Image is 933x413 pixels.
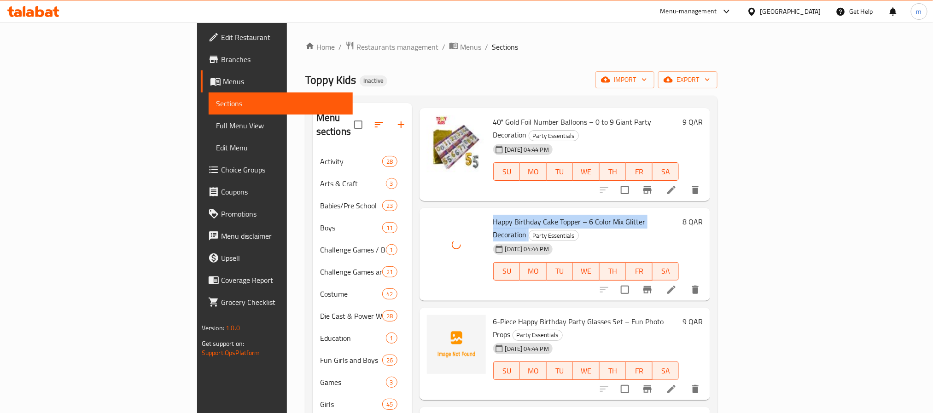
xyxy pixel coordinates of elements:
[513,330,562,340] span: Party Essentials
[460,41,481,52] span: Menus
[493,262,520,281] button: SU
[313,261,412,283] div: Challenge Games and Board Games21
[382,200,397,211] div: items
[427,315,486,374] img: 6-Piece Happy Birthday Party Glasses Set – Fun Photo Props
[520,262,547,281] button: MO
[386,378,397,387] span: 3
[547,361,573,380] button: TU
[573,361,600,380] button: WE
[320,377,386,388] span: Games
[600,162,626,181] button: TH
[492,41,518,52] span: Sections
[626,361,653,380] button: FR
[386,334,397,343] span: 1
[501,145,553,154] span: [DATE] 04:44 PM
[313,150,412,172] div: Activity28
[442,41,445,52] li: /
[600,361,626,380] button: TH
[636,378,659,400] button: Branch-specific-item
[630,264,649,278] span: FR
[577,364,596,378] span: WE
[320,178,386,189] span: Arts & Craft
[226,322,240,334] span: 1.0.0
[313,195,412,217] div: Babies/Pre School23
[320,399,383,410] span: Girls
[547,262,573,281] button: TU
[550,264,570,278] span: TU
[313,283,412,305] div: Costume42
[653,162,679,181] button: SA
[656,264,676,278] span: SA
[320,355,383,366] span: Fun Girls and Boys
[550,165,570,178] span: TU
[524,165,543,178] span: MO
[201,291,353,313] a: Grocery Checklist
[202,338,244,350] span: Get support on:
[656,165,676,178] span: SA
[209,115,353,137] a: Full Menu View
[320,222,383,233] span: Boys
[201,181,353,203] a: Coupons
[658,71,717,88] button: export
[665,74,710,86] span: export
[577,165,596,178] span: WE
[221,230,345,241] span: Menu disclaimer
[223,76,345,87] span: Menus
[497,165,516,178] span: SU
[497,364,516,378] span: SU
[449,41,481,53] a: Menus
[221,54,345,65] span: Branches
[382,222,397,233] div: items
[636,179,659,201] button: Branch-specific-item
[216,142,345,153] span: Edit Menu
[201,203,353,225] a: Promotions
[684,279,706,301] button: delete
[666,384,677,395] a: Edit menu item
[603,165,623,178] span: TH
[382,399,397,410] div: items
[356,41,438,52] span: Restaurants management
[382,355,397,366] div: items
[221,297,345,308] span: Grocery Checklist
[383,312,397,321] span: 28
[313,305,412,327] div: Die Cast & Power Wheels28
[493,162,520,181] button: SU
[201,26,353,48] a: Edit Restaurant
[513,330,563,341] div: Party Essentials
[524,264,543,278] span: MO
[603,264,623,278] span: TH
[682,315,703,328] h6: 9 QAR
[201,48,353,70] a: Branches
[529,230,579,241] div: Party Essentials
[313,172,412,195] div: Arts & Craft3
[313,217,412,239] div: Boys11
[320,156,383,167] div: Activity
[221,252,345,264] span: Upsell
[305,41,717,53] nav: breadcrumb
[636,279,659,301] button: Branch-specific-item
[493,315,664,341] span: 6-Piece Happy Birthday Party Glasses Set – Fun Photo Props
[201,70,353,92] a: Menus
[386,333,397,344] div: items
[493,215,646,241] span: Happy Birthday Cake Topper – 6 Color Mix Glitter Decoration
[345,41,438,53] a: Restaurants management
[320,333,386,344] span: Education
[529,230,578,241] span: Party Essentials
[626,262,653,281] button: FR
[684,179,706,201] button: delete
[653,262,679,281] button: SA
[383,400,397,409] span: 45
[577,264,596,278] span: WE
[656,364,676,378] span: SA
[386,179,397,188] span: 3
[684,378,706,400] button: delete
[383,224,397,232] span: 11
[320,266,383,277] span: Challenge Games and Board Games
[360,77,387,85] span: Inactive
[600,262,626,281] button: TH
[383,290,397,298] span: 42
[221,164,345,175] span: Choice Groups
[221,32,345,43] span: Edit Restaurant
[221,208,345,219] span: Promotions
[603,364,623,378] span: TH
